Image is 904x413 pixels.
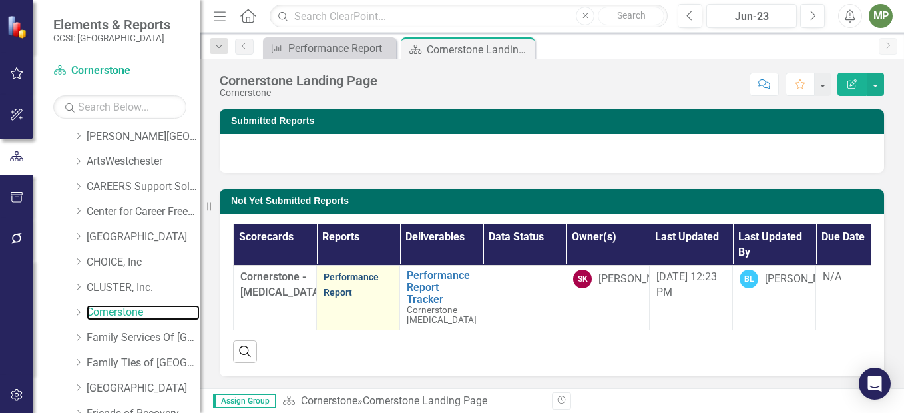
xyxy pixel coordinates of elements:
a: Family Services Of [GEOGRAPHIC_DATA], Inc. [87,330,200,346]
a: Center for Career Freedom [87,205,200,220]
div: Cornerstone Landing Page [363,394,487,407]
input: Search ClearPoint... [270,5,668,28]
span: Cornerstone - [MEDICAL_DATA] [240,270,322,298]
h3: Submitted Reports [231,116,877,126]
div: [DATE] 12:23 PM [656,270,726,300]
h3: Not Yet Submitted Reports [231,196,877,206]
a: CAREERS Support Solutions [87,179,200,195]
img: ClearPoint Strategy [7,15,30,39]
td: Double-Click to Edit [816,266,899,330]
td: Double-Click to Edit Right Click for Context Menu [400,266,483,330]
td: Double-Click to Edit [566,266,650,330]
span: Assign Group [213,394,276,408]
span: Search [617,10,646,21]
td: Double-Click to Edit [483,266,566,330]
span: Elements & Reports [53,17,170,33]
div: Cornerstone Landing Page [427,41,531,58]
div: N/A [823,270,892,285]
a: [GEOGRAPHIC_DATA] [87,381,200,396]
div: Performance Report [288,40,393,57]
a: Cornerstone [301,394,357,407]
a: Family Ties of [GEOGRAPHIC_DATA], Inc. [87,356,200,371]
a: CHOICE, Inc [87,255,200,270]
div: Cornerstone [220,88,377,98]
a: Performance Report Tracker [407,270,477,305]
button: Jun-23 [706,4,797,28]
div: SK [573,270,592,288]
div: Open Intercom Messenger [859,368,891,400]
div: [PERSON_NAME] [765,272,845,287]
a: CLUSTER, Inc. [87,280,200,296]
a: Cornerstone [87,305,200,320]
div: [PERSON_NAME] [598,272,678,287]
div: Jun-23 [711,9,792,25]
a: ArtsWestchester [87,154,200,169]
a: Performance Report [324,272,379,298]
div: » [282,394,542,409]
input: Search Below... [53,95,186,119]
button: Search [598,7,664,25]
a: Cornerstone [53,63,186,79]
a: [PERSON_NAME][GEOGRAPHIC_DATA] [87,129,200,145]
span: Cornerstone - [MEDICAL_DATA] [407,304,477,325]
div: BL [740,270,758,288]
a: Performance Report [266,40,393,57]
div: Cornerstone Landing Page [220,73,377,88]
small: CCSI: [GEOGRAPHIC_DATA] [53,33,170,43]
button: MP [869,4,893,28]
a: [GEOGRAPHIC_DATA] [87,230,200,245]
td: Double-Click to Edit [317,266,400,330]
